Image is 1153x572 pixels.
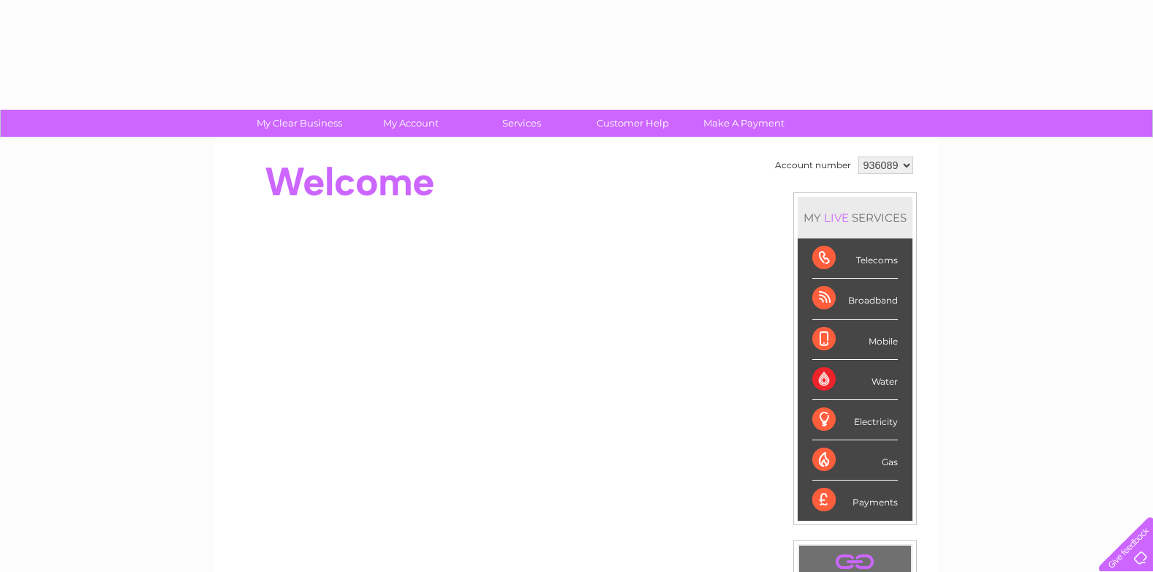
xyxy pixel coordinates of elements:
[239,110,360,137] a: My Clear Business
[821,211,852,225] div: LIVE
[812,279,898,319] div: Broadband
[812,320,898,360] div: Mobile
[771,153,855,178] td: Account number
[812,238,898,279] div: Telecoms
[812,440,898,481] div: Gas
[798,197,912,238] div: MY SERVICES
[812,360,898,400] div: Water
[572,110,693,137] a: Customer Help
[350,110,471,137] a: My Account
[812,400,898,440] div: Electricity
[812,481,898,520] div: Payments
[461,110,582,137] a: Services
[684,110,804,137] a: Make A Payment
